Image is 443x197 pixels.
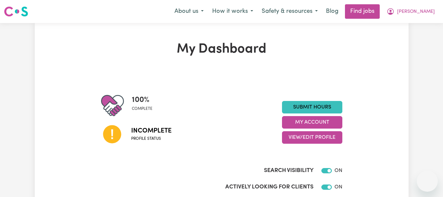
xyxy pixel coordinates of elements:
[225,183,313,191] label: Actively Looking for Clients
[397,8,435,15] span: [PERSON_NAME]
[282,101,342,113] a: Submit Hours
[101,41,342,57] h1: My Dashboard
[334,168,342,173] span: ON
[4,6,28,17] img: Careseekers logo
[132,106,152,112] span: complete
[282,116,342,129] button: My Account
[131,126,171,136] span: Incomplete
[208,5,257,18] button: How it works
[257,5,322,18] button: Safety & resources
[345,4,380,19] a: Find jobs
[382,5,439,18] button: My Account
[282,131,342,144] button: View/Edit Profile
[170,5,208,18] button: About us
[417,171,438,192] iframe: Button to launch messaging window
[132,94,152,106] span: 100 %
[322,4,342,19] a: Blog
[4,4,28,19] a: Careseekers logo
[131,136,171,142] span: Profile status
[264,166,313,175] label: Search Visibility
[334,185,342,190] span: ON
[132,94,158,117] div: Profile completeness: 100%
